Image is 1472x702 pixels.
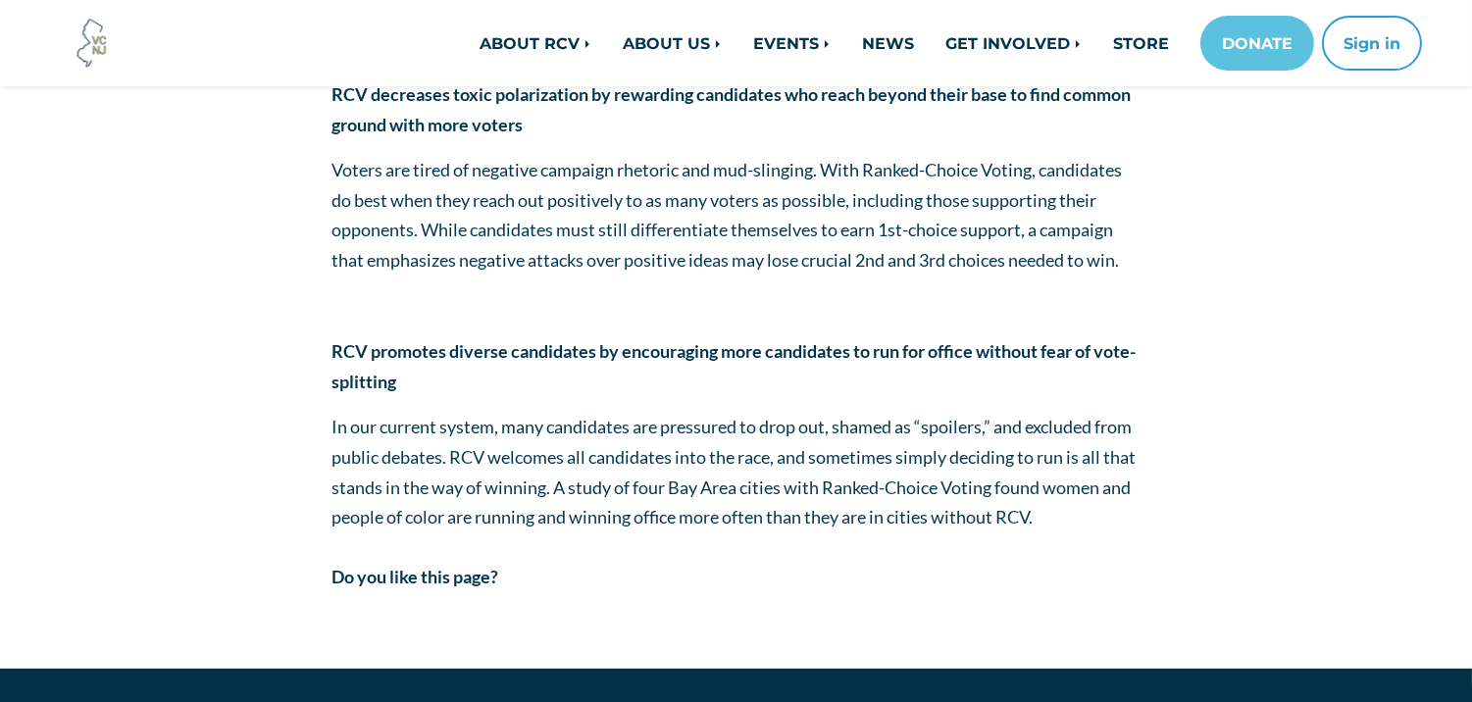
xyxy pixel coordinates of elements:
strong: RCV promotes diverse candidates by encouraging more candidates to run for office without fear of ... [331,340,1136,392]
a: ABOUT US [607,24,737,63]
img: Voter Choice NJ [66,17,119,70]
button: Sign in or sign up [1322,16,1422,71]
p: Voters are tired of negative campaign rhetoric and mud-slinging. With Ranked-Choice Voting, candi... [331,155,1141,275]
strong: RCV decreases toxic polarization by rewarding candidates who reach beyond their base to find comm... [331,83,1131,135]
a: GET INVOLVED [930,24,1097,63]
a: STORE [1097,24,1185,63]
iframe: fb:like Facebook Social Plugin [331,602,626,622]
iframe: X Post Button [626,595,689,615]
strong: Do you like this page? [331,566,498,587]
nav: Main navigation [317,16,1422,71]
a: DONATE [1200,16,1314,71]
a: NEWS [846,24,930,63]
span: In our current system, many candidates are pressured to drop out, shamed as “spoilers,” and exclu... [331,416,1136,527]
a: EVENTS [737,24,846,63]
a: ABOUT RCV [464,24,607,63]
